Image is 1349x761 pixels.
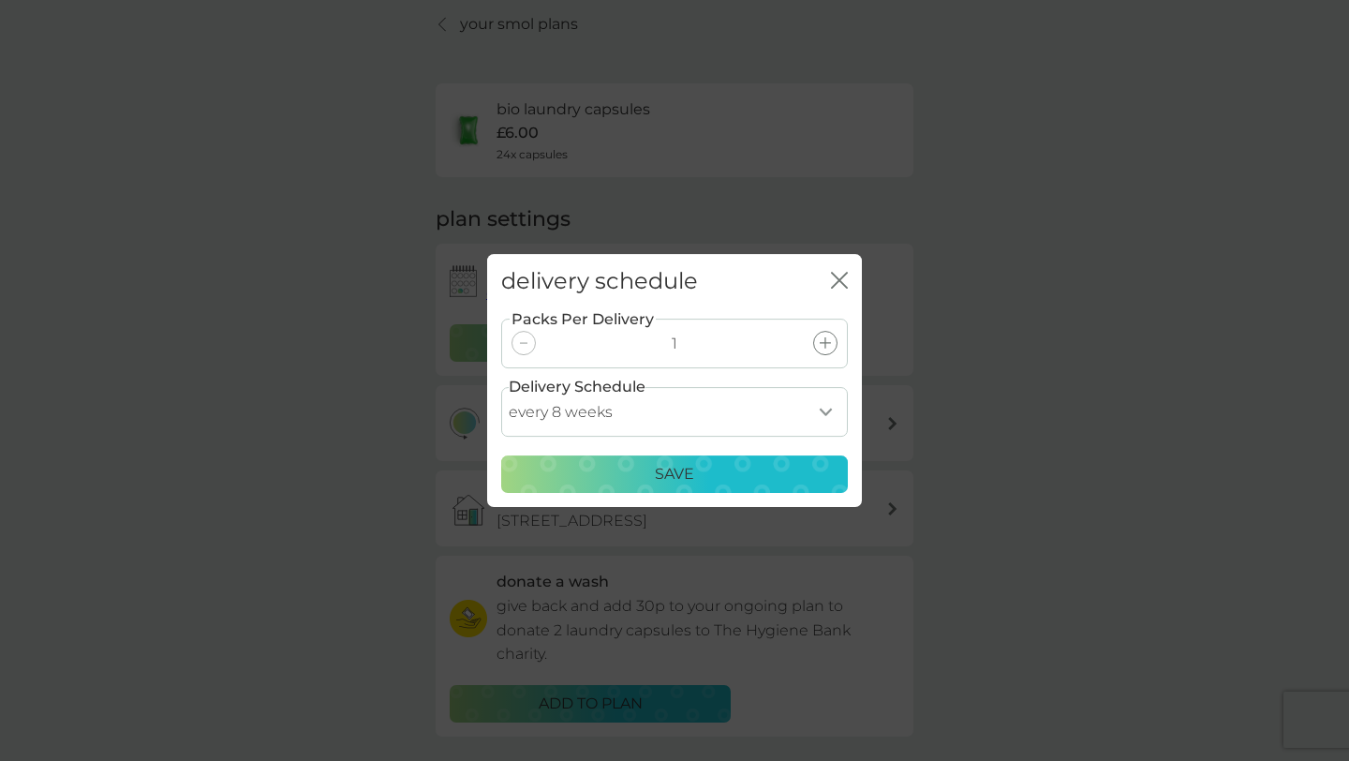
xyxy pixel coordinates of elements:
[509,375,645,399] label: Delivery Schedule
[501,455,848,493] button: Save
[501,268,698,295] h2: delivery schedule
[672,332,677,356] p: 1
[655,462,694,486] p: Save
[510,307,656,332] label: Packs Per Delivery
[831,272,848,291] button: close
